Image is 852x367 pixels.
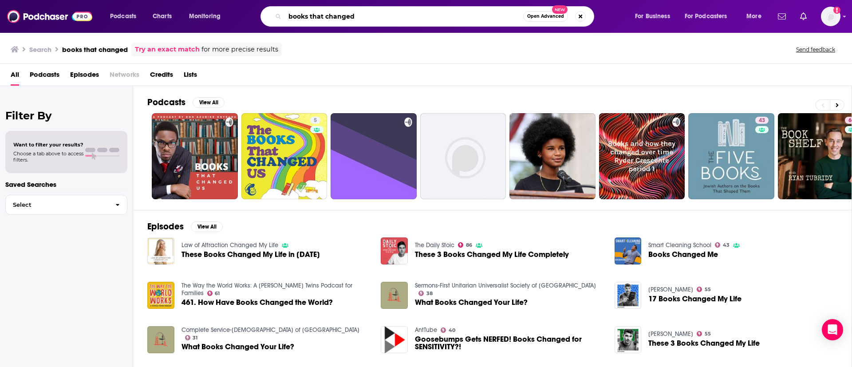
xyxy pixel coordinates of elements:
a: The Way the World Works: A Tuttle Twins Podcast for Families [181,282,352,297]
a: These 3 Books Changed My Life Completely [415,251,569,258]
a: PodcastsView All [147,97,225,108]
a: Podcasts [30,67,59,86]
button: Show profile menu [821,7,840,26]
a: 461. How Have Books Changed the World? [181,299,333,306]
button: open menu [629,9,681,24]
button: View All [193,97,225,108]
img: These 3 Books Changed My Life [615,326,642,353]
span: New [552,5,568,14]
span: 55 [705,332,711,336]
a: All [11,67,19,86]
a: 55 [697,287,711,292]
button: View All [191,221,223,232]
a: 17 Books Changed My Life [648,295,742,303]
span: Networks [110,67,139,86]
a: Law of Attraction Changed My Life [181,241,278,249]
a: EpisodesView All [147,221,223,232]
button: open menu [679,9,740,24]
span: 43 [759,116,765,125]
span: More [746,10,761,23]
a: Episodes [70,67,99,86]
a: Goosebumps Gets NERFED! Books Changed for SENSITIVITY?! [415,335,604,351]
span: Choose a tab above to access filters. [13,150,83,163]
a: 61 [207,291,220,296]
a: Credits [150,67,173,86]
span: Logged in as sydneymorris_books [821,7,840,26]
a: Goosebumps Gets NERFED! Books Changed for SENSITIVITY?! [381,326,408,353]
h3: books that changed [62,45,128,54]
div: Open Intercom Messenger [822,319,843,340]
a: Lists [184,67,197,86]
a: 43 [688,113,774,199]
img: What Books Changed Your Life? [147,326,174,353]
button: open menu [740,9,773,24]
a: Books Changed Me [648,251,718,258]
span: 43 [723,243,730,247]
h3: Search [29,45,51,54]
span: Open Advanced [527,14,564,19]
span: Want to filter your results? [13,142,83,148]
button: Select [5,195,127,215]
img: These Books Changed My Life in 2023 [147,237,174,264]
a: These Books Changed My Life in 2023 [181,251,320,258]
span: 55 [705,288,711,292]
a: 55 [697,331,711,336]
span: 86 [466,243,472,247]
span: These Books Changed My Life in [DATE] [181,251,320,258]
a: 43 [715,242,730,248]
button: Send feedback [793,46,838,53]
a: Show notifications dropdown [797,9,810,24]
span: 40 [449,328,455,332]
button: Open AdvancedNew [523,11,568,22]
button: open menu [104,9,148,24]
span: Select [6,202,108,208]
a: 43 [755,117,769,124]
h2: Episodes [147,221,184,232]
img: Books Changed Me [615,237,642,264]
a: What Books Changed Your Life? [381,282,408,309]
img: 461. How Have Books Changed the World? [147,282,174,309]
span: Podcasts [110,10,136,23]
img: Podchaser - Follow, Share and Rate Podcasts [7,8,92,25]
a: These 3 Books Changed My Life [648,339,760,347]
h2: Podcasts [147,97,185,108]
a: Smart Cleaning School [648,241,711,249]
span: 5 [314,116,317,125]
a: These 3 Books Changed My Life Completely [381,237,408,264]
span: Monitoring [189,10,221,23]
img: User Profile [821,7,840,26]
a: The Daily Stoic [415,241,454,249]
a: Charts [147,9,177,24]
a: Iman Gadzhi [648,330,693,338]
span: for more precise results [201,44,278,55]
a: 5 [241,113,327,199]
a: Try an exact match [135,44,200,55]
a: 40 [441,328,455,333]
span: What Books Changed Your Life? [415,299,528,306]
span: 31 [193,336,197,340]
a: Iman Gadzhi [648,286,693,293]
p: Saved Searches [5,180,127,189]
div: Search podcasts, credits, & more... [269,6,603,27]
img: 17 Books Changed My Life [615,282,642,309]
svg: Add a profile image [833,7,840,14]
a: What Books Changed Your Life? [181,343,294,351]
a: AntTube [415,326,437,334]
span: For Podcasters [685,10,727,23]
